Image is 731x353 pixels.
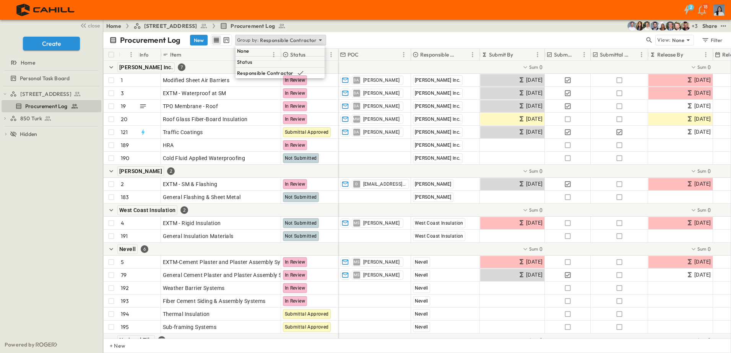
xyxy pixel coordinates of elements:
[460,50,468,59] button: Sort
[363,116,400,122] span: [PERSON_NAME]
[694,257,711,266] span: [DATE]
[138,49,161,61] div: Info
[415,272,428,278] span: Nevell
[694,102,711,110] span: [DATE]
[2,72,101,84] div: Personal Task Boardtest
[399,50,408,59] button: Menu
[694,219,711,227] span: [DATE]
[697,64,707,70] p: Sum
[529,246,538,252] p: Sum
[526,76,543,84] span: [DATE]
[121,271,127,279] p: 79
[650,21,660,31] img: Casey Kasten (ckasten@cahill-sf.com)
[163,258,296,266] span: EXTM-Cement Plaster and Plaster Assembly Systems
[327,50,336,59] button: Menu
[627,21,637,31] img: Mike Peterson (mpeterson@cahill-sf.com)
[526,128,543,136] span: [DATE]
[679,3,694,17] button: 2
[363,103,400,109] span: [PERSON_NAME]
[221,36,231,45] button: kanban view
[701,36,723,44] div: Filter
[180,206,188,214] div: 2
[237,58,252,66] p: Status
[573,50,582,59] button: Sort
[285,324,329,330] span: Submittal Approved
[529,207,538,213] p: Sum
[697,337,707,343] p: Sum
[708,245,711,253] span: 0
[415,117,461,122] span: [PERSON_NAME] Inc.
[121,232,128,240] p: 191
[163,180,218,188] span: EXTM - SM & Flashing
[121,284,129,292] p: 192
[631,50,639,59] button: Sort
[2,88,101,100] div: [STREET_ADDRESS]test
[489,51,513,58] p: Submit By
[141,245,148,253] div: 6
[415,142,461,148] span: [PERSON_NAME] Inc.
[285,91,305,96] span: In Review
[526,180,543,188] span: [DATE]
[468,50,477,59] button: Menu
[363,272,400,278] span: [PERSON_NAME]
[697,246,707,252] p: Sum
[415,220,463,226] span: West Coast Insulation
[415,78,461,83] span: [PERSON_NAME] Inc.
[285,130,329,135] span: Submittal Approved
[121,141,129,149] p: 189
[415,311,428,317] span: Nevell
[694,115,711,123] span: [DATE]
[140,44,149,65] div: Info
[554,51,572,58] p: Submitted?
[110,342,114,350] p: + New
[163,232,234,240] span: General Insulation Materials
[657,51,683,58] p: Release By
[361,50,369,59] button: Sort
[119,168,162,174] span: [PERSON_NAME]
[694,180,711,188] span: [DATE]
[20,90,71,98] span: [STREET_ADDRESS]
[158,336,166,344] div: 3
[285,259,305,265] span: In Review
[170,51,181,58] p: Item
[692,22,699,30] p: + 3
[363,259,400,265] span: [PERSON_NAME]
[285,142,305,148] span: In Review
[260,36,317,44] p: Responsible Contractor
[285,285,305,291] span: In Review
[127,50,136,59] button: Menu
[526,219,543,227] span: [DATE]
[10,89,100,99] a: [STREET_ADDRESS]
[121,128,128,136] p: 121
[2,73,100,84] a: Personal Task Board
[163,271,300,279] span: General Cement Plaster and Plaster Assembly Systems
[20,130,37,138] span: Hidden
[144,22,197,30] span: [STREET_ADDRESS]
[713,4,725,16] img: Profile Picture
[163,102,218,110] span: TPO Membrane - Roof
[119,207,175,213] span: West Coast Insulation
[643,21,652,31] img: Kyle Baltes (kbaltes@cahill-sf.com)
[237,36,259,44] p: Group by:
[237,47,249,55] p: None
[415,130,461,135] span: [PERSON_NAME] Inc.
[285,194,317,200] span: Not Submitted
[708,206,711,214] span: 0
[526,270,543,279] span: [DATE]
[163,89,226,97] span: EXTM - Waterproof at SM
[420,51,458,58] p: Responsible Contractor
[119,49,138,61] div: #
[694,270,711,279] span: [DATE]
[526,89,543,97] span: [DATE]
[163,154,245,162] span: Cold Fluid Applied Waterproofing
[122,50,130,59] button: Sort
[697,207,707,213] p: Sum
[526,115,543,123] span: [DATE]
[694,89,711,97] span: [DATE]
[121,89,124,97] p: 3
